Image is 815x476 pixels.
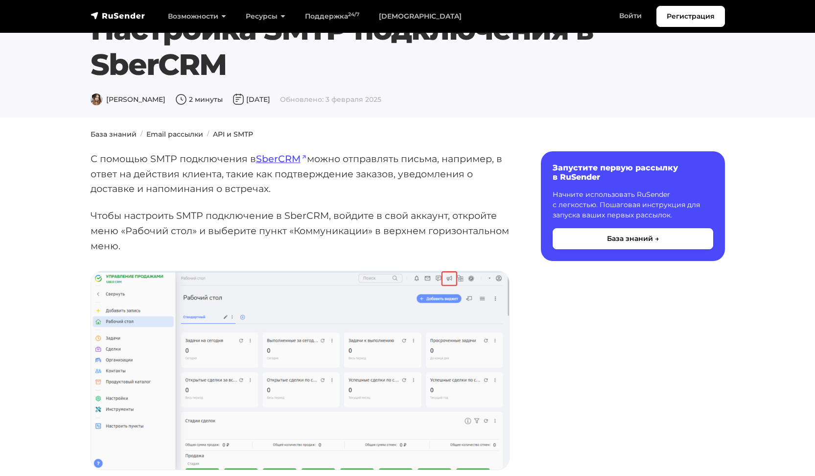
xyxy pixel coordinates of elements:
[256,153,307,165] a: SberCRM
[85,129,731,140] nav: breadcrumb
[158,6,236,26] a: Возможности
[175,95,223,104] span: 2 минуты
[541,151,725,261] a: Запустите первую рассылку в RuSender Начните использовать RuSender с легкостью. Пошаговая инструк...
[295,6,369,26] a: Поддержка24/7
[233,94,244,105] img: Дата публикации
[656,6,725,27] a: Регистрация
[553,163,713,182] h6: Запустите первую рассылку в RuSender
[91,130,137,139] a: База знаний
[175,94,187,105] img: Время чтения
[236,6,295,26] a: Ресурсы
[233,95,270,104] span: [DATE]
[280,95,381,104] span: Обновлено: 3 февраля 2025
[146,130,203,139] a: Email рассылки
[91,271,509,469] img: Рабочий стол SberCRM
[91,151,510,196] p: С помощью SMTP подключения в можно отправлять письма, например, в ответ на действия клиента, таки...
[91,208,510,253] p: Чтобы настроить SMTP подключение в SberCRM, войдите в свой аккаунт, откройте меню «Рабочий стол» ...
[91,11,145,21] img: RuSender
[91,95,165,104] span: [PERSON_NAME]
[369,6,471,26] a: [DEMOGRAPHIC_DATA]
[609,6,652,26] a: Войти
[553,228,713,249] button: База знаний →
[91,12,725,82] h1: Настройка SMTP подключения в SberCRM
[213,130,253,139] a: API и SMTP
[553,190,713,220] p: Начните использовать RuSender с легкостью. Пошаговая инструкция для запуска ваших первых рассылок.
[348,11,359,18] sup: 24/7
